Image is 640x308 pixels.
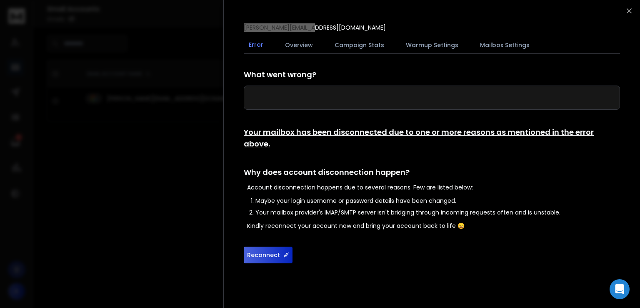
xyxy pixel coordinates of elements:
[280,36,318,54] button: Overview
[401,36,463,54] button: Warmup Settings
[244,69,620,81] h1: What went wrong?
[247,222,620,230] p: Kindly reconnect your account now and bring your account back to life 😄
[244,247,292,263] button: Reconnect
[255,208,620,217] li: Your mailbox provider's IMAP/SMTP server isn't bridging through incoming requests often and is un...
[244,126,620,150] h1: Your mailbox has been disconnected due to one or more reasons as mentioned in the error above.
[244,23,386,32] p: [PERSON_NAME][EMAIL_ADDRESS][DOMAIN_NAME]
[610,279,630,299] div: Open Intercom Messenger
[475,36,535,54] button: Mailbox Settings
[247,183,620,192] p: Account disconnection happens due to several reasons. Few are listed below:
[330,36,389,54] button: Campaign Stats
[255,197,620,205] li: Maybe your login username or password details have been changed.
[244,35,268,55] button: Error
[244,167,620,178] h1: Why does account disconnection happen?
